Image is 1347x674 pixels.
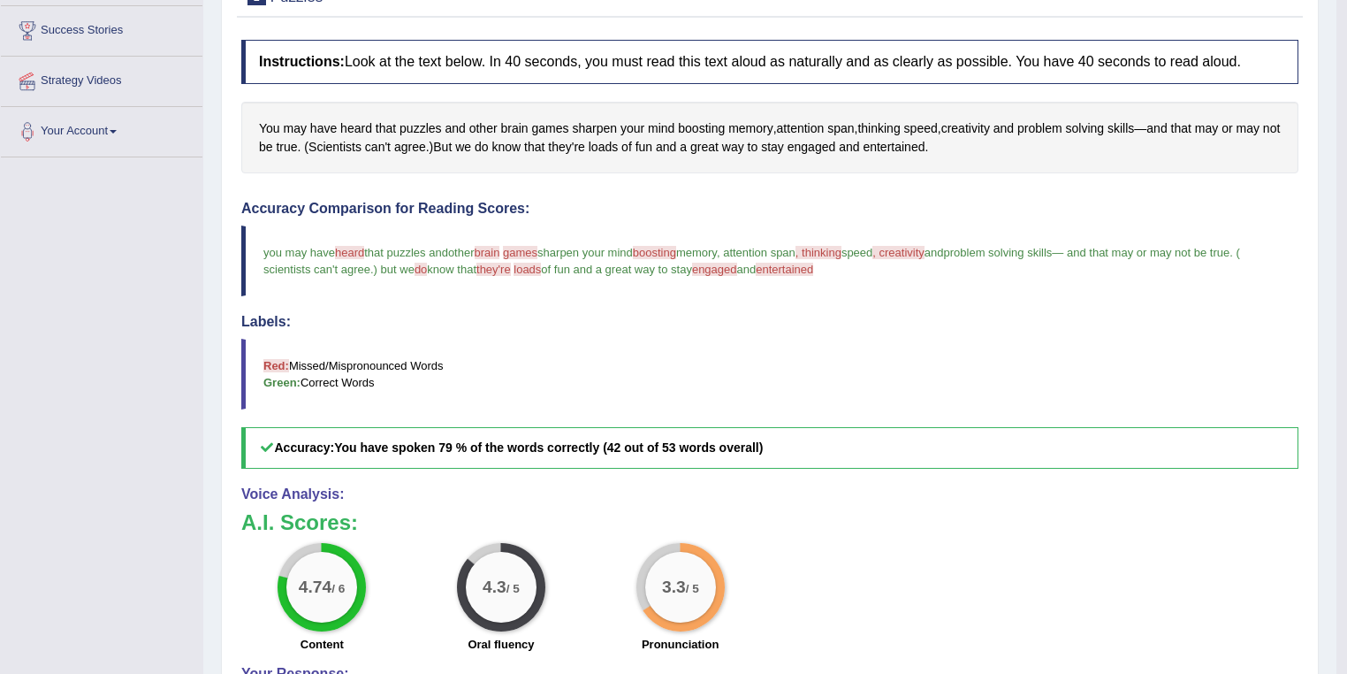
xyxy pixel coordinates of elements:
[334,440,763,455] b: You have spoken 79 % of the words correctly (42 out of 53 words overall)
[532,119,569,138] span: Click to see word definition
[364,246,448,259] span: that puzzles and
[301,636,344,653] label: Content
[620,119,644,138] span: Click to see word definition
[308,138,361,157] span: Click to see word definition
[572,119,617,138] span: Click to see word definition
[717,246,720,259] span: ,
[448,246,475,259] span: other
[299,578,331,597] big: 4.74
[524,138,544,157] span: Click to see word definition
[589,138,618,157] span: Click to see word definition
[1195,119,1218,138] span: Click to see word definition
[635,138,652,157] span: Click to see word definition
[1066,119,1105,138] span: Click to see word definition
[241,339,1298,410] blockquote: Missed/Mispronounced Words Correct Words
[500,119,528,138] span: Click to see word definition
[692,263,737,276] span: engaged
[839,138,859,157] span: Click to see word definition
[370,263,377,276] span: .)
[1146,119,1167,138] span: Click to see word definition
[662,578,686,597] big: 3.3
[241,201,1298,217] h4: Accuracy Comparison for Reading Scores:
[656,138,676,157] span: Click to see word definition
[761,138,784,157] span: Click to see word definition
[748,138,758,157] span: Click to see word definition
[827,119,854,138] span: Click to see word definition
[263,376,301,389] b: Green:
[241,40,1298,84] h4: Look at the text below. In 40 seconds, you must read this text aloud as naturally and as clearly ...
[259,119,280,138] span: Click to see word definition
[1052,246,1063,259] span: —
[284,119,307,138] span: Click to see word definition
[676,246,717,259] span: memory
[394,138,426,157] span: Click to see word definition
[263,246,335,259] span: you may have
[331,583,345,596] small: / 6
[335,246,364,259] span: heard
[841,246,872,259] span: speed
[469,119,498,138] span: Click to see word definition
[276,138,297,157] span: Click to see word definition
[241,486,1298,502] h4: Voice Analysis:
[795,246,841,259] span: , thinking
[537,246,633,259] span: sharpen your mind
[506,583,520,596] small: / 5
[872,246,925,259] span: , creativity
[1237,119,1259,138] span: Click to see word definition
[737,263,757,276] span: and
[241,314,1298,330] h4: Labels:
[427,263,476,276] span: know that
[475,138,489,157] span: Click to see word definition
[863,138,925,157] span: Click to see word definition
[548,138,585,157] span: Click to see word definition
[475,246,500,259] span: brain
[400,119,441,138] span: Click to see word definition
[685,583,698,596] small: / 5
[445,119,465,138] span: Click to see word definition
[925,246,944,259] span: and
[680,138,687,157] span: Click to see word definition
[241,427,1298,469] h5: Accuracy:
[728,119,773,138] span: Click to see word definition
[621,138,632,157] span: Click to see word definition
[678,119,725,138] span: Click to see word definition
[1,107,202,151] a: Your Account
[642,636,719,653] label: Pronunciation
[259,54,345,69] b: Instructions:
[259,138,273,157] span: Click to see word definition
[476,263,511,276] span: they're
[263,359,289,372] b: Red:
[1,57,202,101] a: Strategy Videos
[468,636,534,653] label: Oral fluency
[483,578,506,597] big: 4.3
[722,138,744,157] span: Click to see word definition
[541,263,692,276] span: of fun and a great way to stay
[1263,119,1280,138] span: Click to see word definition
[415,263,427,276] span: do
[381,263,415,276] span: but we
[310,119,337,138] span: Click to see word definition
[857,119,900,138] span: Click to see word definition
[241,102,1298,173] div: , , , — . ( .) .
[756,263,813,276] span: entertained
[941,119,990,138] span: Click to see word definition
[993,119,1014,138] span: Click to see word definition
[633,246,676,259] span: boosting
[1107,119,1134,138] span: Click to see word definition
[1229,246,1240,259] span: . (
[491,138,521,157] span: Click to see word definition
[1171,119,1191,138] span: Click to see word definition
[365,138,391,157] span: Click to see word definition
[455,138,471,157] span: Click to see word definition
[433,138,452,157] span: Click to see word definition
[1017,119,1062,138] span: Click to see word definition
[1221,119,1232,138] span: Click to see word definition
[241,510,358,534] b: A.I. Scores:
[904,119,938,138] span: Click to see word definition
[690,138,719,157] span: Click to see word definition
[503,246,537,259] span: games
[263,263,370,276] span: scientists can't agree
[648,119,674,138] span: Click to see word definition
[944,246,1053,259] span: problem solving skills
[514,263,541,276] span: loads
